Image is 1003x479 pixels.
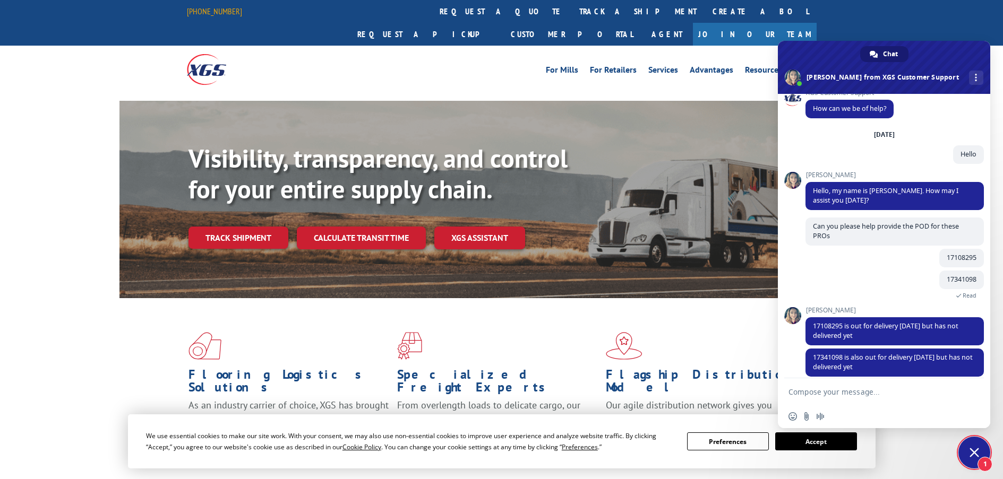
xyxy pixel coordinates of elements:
[606,332,642,360] img: xgs-icon-flagship-distribution-model-red
[788,387,956,397] textarea: Compose your message...
[187,6,242,16] a: [PHONE_NUMBER]
[775,432,857,450] button: Accept
[349,23,503,46] a: Request a pickup
[947,253,976,262] span: 17108295
[874,132,895,138] div: [DATE]
[342,442,381,451] span: Cookie Policy
[397,399,598,446] p: From overlength loads to delicate cargo, our experienced staff knows the best way to move your fr...
[188,399,389,437] span: As an industry carrier of choice, XGS has brought innovation and dedication to flooring logistics...
[297,227,426,249] a: Calculate transit time
[188,142,568,205] b: Visibility, transparency, and control for your entire supply chain.
[690,66,733,77] a: Advantages
[128,414,876,468] div: Cookie Consent Prompt
[958,437,990,468] div: Close chat
[188,332,221,360] img: xgs-icon-total-supply-chain-intelligence-red
[961,150,976,159] span: Hello
[641,23,693,46] a: Agent
[813,186,958,205] span: Hello, my name is [PERSON_NAME]. How may I assist you [DATE]?
[978,457,992,472] span: 1
[546,66,578,77] a: For Mills
[813,353,973,371] span: 17341098 is also out for delivery [DATE] but has not delivered yet
[503,23,641,46] a: Customer Portal
[188,227,288,249] a: Track shipment
[745,66,782,77] a: Resources
[687,432,769,450] button: Preferences
[816,412,825,421] span: Audio message
[188,368,389,399] h1: Flooring Logistics Solutions
[805,89,894,97] span: XGS Customer Support
[883,46,898,62] span: Chat
[805,171,984,179] span: [PERSON_NAME]
[434,227,525,249] a: XGS ASSISTANT
[805,307,984,314] span: [PERSON_NAME]
[802,412,811,421] span: Send a file
[606,368,807,399] h1: Flagship Distribution Model
[146,430,674,452] div: We use essential cookies to make our site work. With your consent, we may also use non-essential ...
[648,66,678,77] a: Services
[397,332,422,360] img: xgs-icon-focused-on-flooring-red
[969,71,983,85] div: More channels
[813,104,886,113] span: How can we be of help?
[860,46,908,62] div: Chat
[590,66,637,77] a: For Retailers
[947,275,976,284] span: 17341098
[813,222,959,240] span: Can you please help provide the POD for these PROs
[963,292,976,299] span: Read
[562,442,598,451] span: Preferences
[813,321,958,340] span: 17108295 is out for delivery [DATE] but has not delivered yet
[606,399,801,424] span: Our agile distribution network gives you nationwide inventory management on demand.
[788,412,797,421] span: Insert an emoji
[693,23,817,46] a: Join Our Team
[397,368,598,399] h1: Specialized Freight Experts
